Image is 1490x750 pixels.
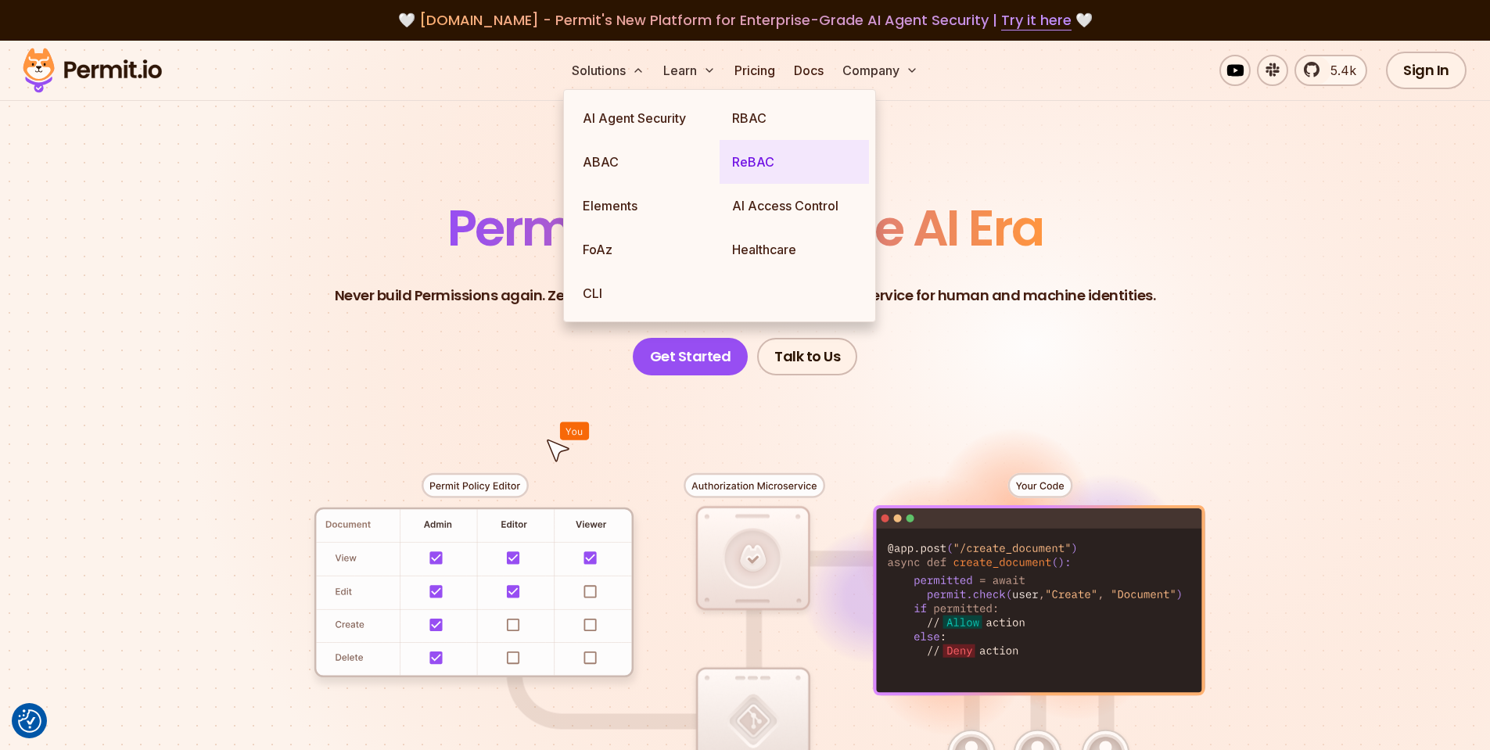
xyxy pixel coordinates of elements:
[18,709,41,733] button: Consent Preferences
[16,44,169,97] img: Permit logo
[1294,55,1367,86] a: 5.4k
[728,55,781,86] a: Pricing
[419,10,1072,30] span: [DOMAIN_NAME] - Permit's New Platform for Enterprise-Grade AI Agent Security |
[565,55,651,86] button: Solutions
[570,184,720,228] a: Elements
[720,184,869,228] a: AI Access Control
[757,338,857,375] a: Talk to Us
[657,55,722,86] button: Learn
[1321,61,1356,80] span: 5.4k
[570,271,720,315] a: CLI
[720,140,869,184] a: ReBAC
[1386,52,1467,89] a: Sign In
[720,228,869,271] a: Healthcare
[720,96,869,140] a: RBAC
[788,55,830,86] a: Docs
[335,285,1156,307] p: Never build Permissions again. Zero-latency fine-grained authorization as a service for human and...
[633,338,749,375] a: Get Started
[570,96,720,140] a: AI Agent Security
[570,228,720,271] a: FoAz
[447,193,1043,263] span: Permissions for The AI Era
[836,55,925,86] button: Company
[1001,10,1072,31] a: Try it here
[570,140,720,184] a: ABAC
[18,709,41,733] img: Revisit consent button
[38,9,1452,31] div: 🤍 🤍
